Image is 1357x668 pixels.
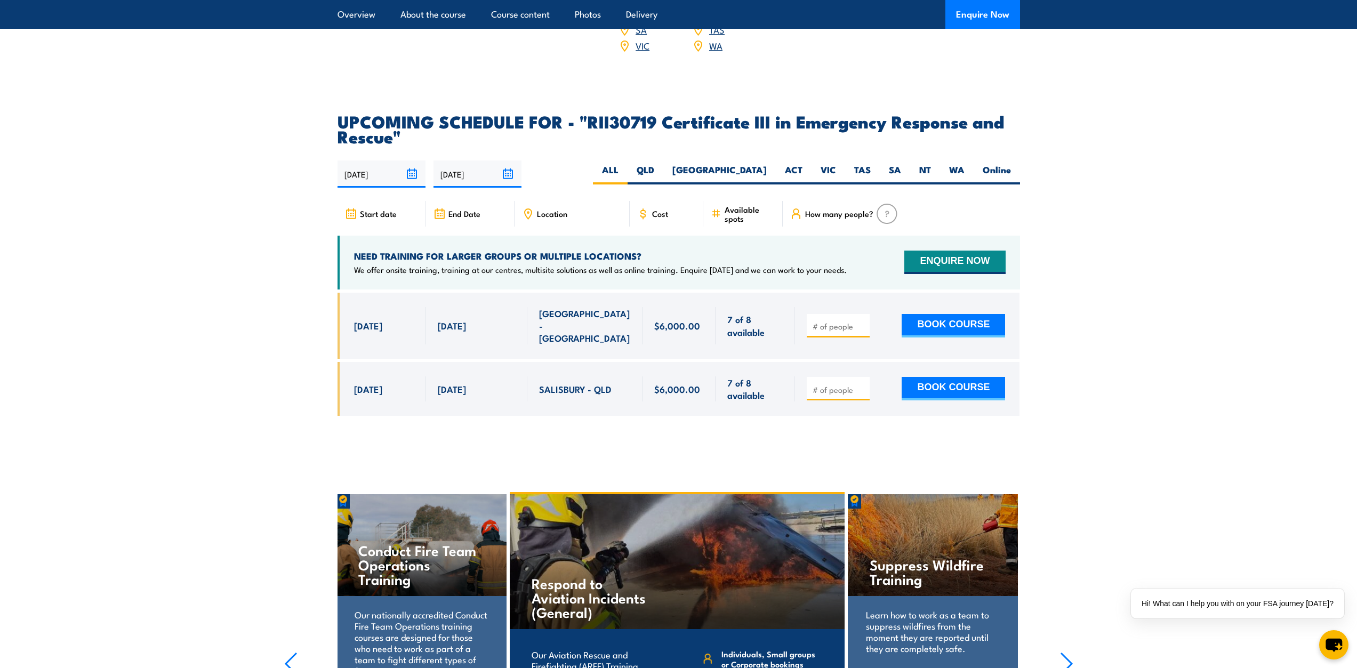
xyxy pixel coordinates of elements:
label: TAS [845,164,880,184]
span: $6,000.00 [654,383,700,395]
span: [DATE] [438,383,466,395]
span: 7 of 8 available [727,376,783,401]
h4: NEED TRAINING FOR LARGER GROUPS OR MULTIPLE LOCATIONS? [354,250,847,262]
div: Hi! What can I help you with on your FSA journey [DATE]? [1131,589,1344,618]
label: WA [940,164,974,184]
input: From date [338,160,425,188]
h4: Respond to Aviation Incidents (General) [532,576,657,619]
label: NT [910,164,940,184]
span: [DATE] [354,319,382,332]
input: To date [433,160,521,188]
label: SA [880,164,910,184]
label: VIC [812,164,845,184]
a: WA [709,39,722,52]
span: How many people? [805,209,873,218]
span: $6,000.00 [654,319,700,332]
p: Learn how to work as a team to suppress wildfires from the moment they are reported until they ar... [866,609,1000,654]
button: ENQUIRE NOW [904,251,1005,274]
input: # of people [813,321,866,332]
span: [DATE] [438,319,466,332]
h2: UPCOMING SCHEDULE FOR - "RII30719 Certificate III in Emergency Response and Rescue" [338,114,1020,143]
span: End Date [448,209,480,218]
a: VIC [636,39,649,52]
span: [DATE] [354,383,382,395]
label: ACT [776,164,812,184]
button: chat-button [1319,630,1348,659]
label: ALL [593,164,628,184]
span: Cost [652,209,668,218]
span: [GEOGRAPHIC_DATA] - [GEOGRAPHIC_DATA] [539,307,631,344]
a: SA [636,23,647,36]
input: # of people [813,384,866,395]
button: BOOK COURSE [902,377,1005,400]
p: We offer onsite training, training at our centres, multisite solutions as well as online training... [354,264,847,275]
span: 7 of 8 available [727,313,783,338]
h4: Suppress Wildfire Training [870,557,996,586]
span: Start date [360,209,397,218]
h4: Conduct Fire Team Operations Training [358,543,485,586]
label: QLD [628,164,663,184]
span: Location [537,209,567,218]
a: TAS [709,23,725,36]
button: BOOK COURSE [902,314,1005,337]
span: Available spots [725,205,775,223]
label: Online [974,164,1020,184]
label: [GEOGRAPHIC_DATA] [663,164,776,184]
span: SALISBURY - QLD [539,383,612,395]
